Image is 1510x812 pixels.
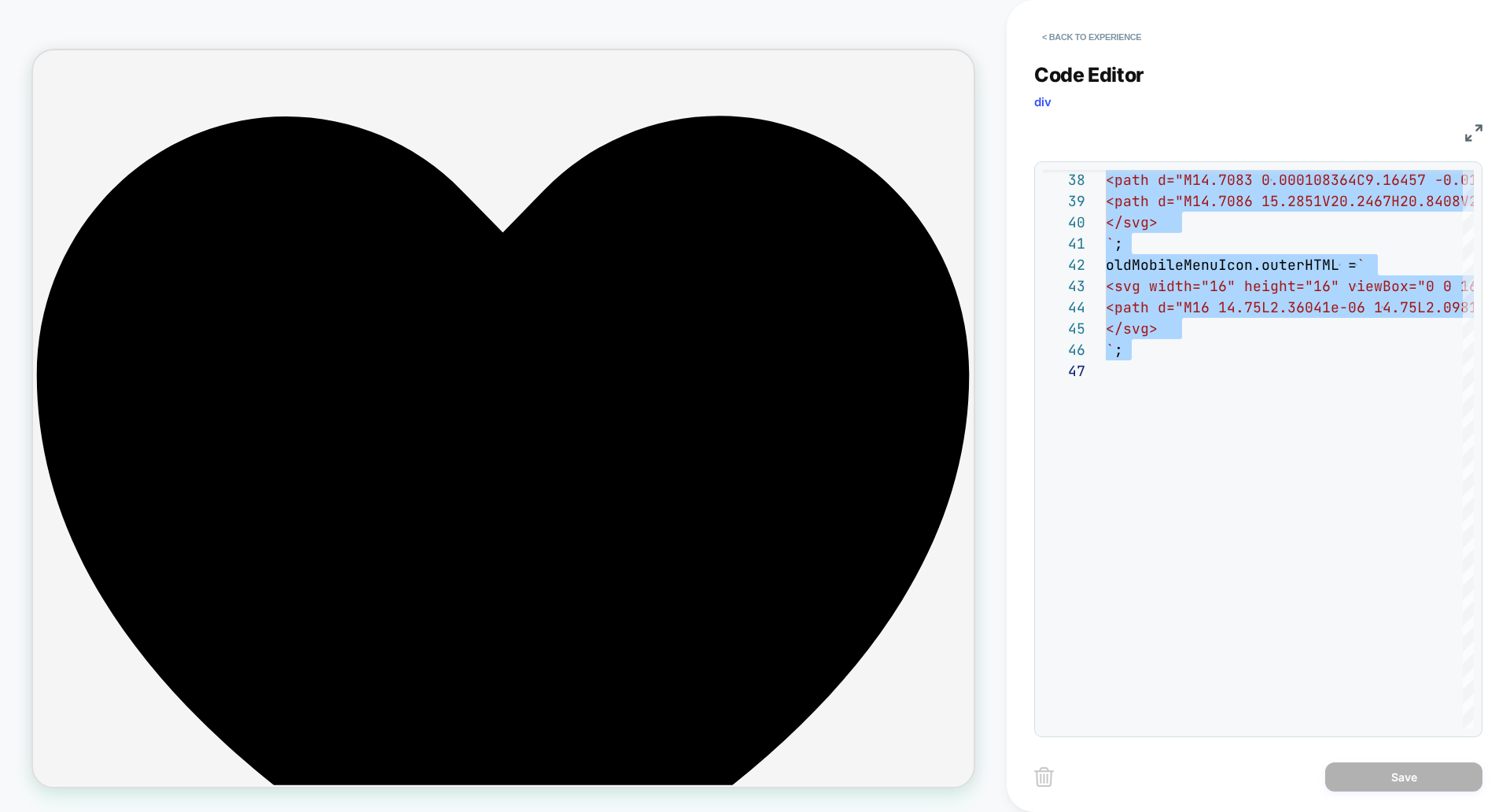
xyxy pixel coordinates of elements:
span: div [1034,94,1051,109]
div: 43 [1043,275,1085,297]
div: 38 [1043,169,1085,190]
div: 44 [1043,297,1085,318]
span: </svg> [1106,319,1158,338]
div: 42 [1043,254,1085,275]
div: 46 [1043,339,1085,360]
img: delete [1034,767,1054,787]
span: </svg> [1106,213,1158,231]
button: Save [1325,762,1482,792]
span: ` [1106,341,1114,359]
div: 39 [1043,190,1085,212]
span: Code Editor [1034,63,1144,87]
div: 47 [1043,360,1085,382]
span: ; [1114,341,1123,359]
button: < Back to experience [1034,24,1149,50]
div: 45 [1043,318,1085,339]
div: 40 [1043,212,1085,233]
div: 41 [1043,233,1085,254]
span: oldMobileMenuIcon.outerHTML = [1106,256,1357,274]
span: ` [1106,234,1114,253]
span: ; [1114,234,1123,253]
img: fullscreen [1465,124,1482,142]
span: ` [1357,256,1365,274]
